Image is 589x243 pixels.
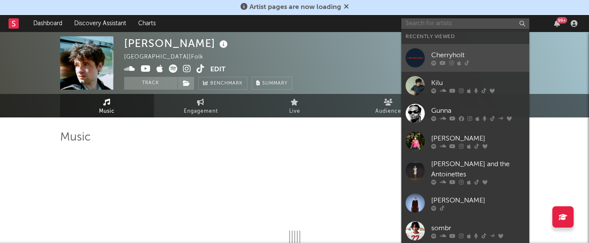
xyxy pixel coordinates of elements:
a: Benchmark [198,77,247,90]
span: Artist pages are now loading [250,4,341,11]
div: [GEOGRAPHIC_DATA] | Folk [124,52,213,62]
a: Kilu [401,72,529,100]
span: Live [289,106,300,117]
div: [PERSON_NAME] [431,133,525,143]
input: Search for artists [401,18,529,29]
div: [PERSON_NAME] and the Antoinettes [431,159,525,180]
div: sombr [431,223,525,233]
a: Discovery Assistant [68,15,132,32]
div: Kilu [431,78,525,88]
a: [PERSON_NAME] [401,127,529,155]
a: Charts [132,15,162,32]
span: Music [99,106,115,117]
div: Recently Viewed [406,32,525,42]
a: [PERSON_NAME] [401,189,529,217]
a: Cherryholt [401,44,529,72]
button: Summary [252,77,292,90]
div: Gunna [431,105,525,116]
span: Summary [262,81,287,86]
span: Audience [375,106,401,117]
a: Gunna [401,100,529,127]
a: Audience [342,94,435,117]
a: Live [248,94,342,117]
button: Edit [210,64,226,75]
span: Benchmark [210,79,243,89]
a: Dashboard [27,15,68,32]
a: Engagement [154,94,248,117]
button: Track [124,77,177,90]
div: [PERSON_NAME] [124,36,230,50]
div: [PERSON_NAME] [431,195,525,205]
span: Dismiss [344,4,349,11]
button: 99+ [554,20,560,27]
a: [PERSON_NAME] and the Antoinettes [401,155,529,189]
span: Engagement [184,106,218,117]
div: Cherryholt [431,50,525,60]
div: 99 + [557,17,567,23]
a: Music [60,94,154,117]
